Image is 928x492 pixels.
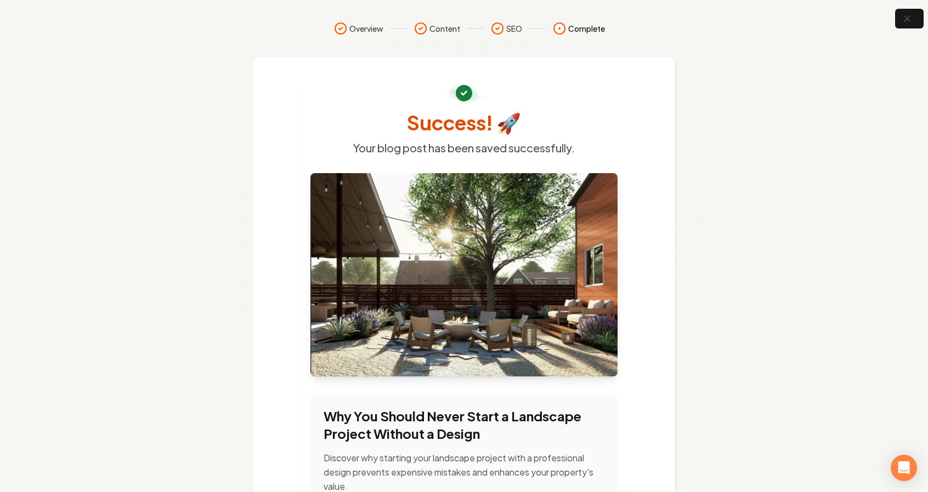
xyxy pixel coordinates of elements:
h1: Success! 🚀 [310,112,618,134]
span: Complete [568,23,605,34]
span: SEO [506,23,522,34]
h3: Why You Should Never Start a Landscape Project Without a Design [324,407,604,442]
span: Content [429,23,460,34]
div: Open Intercom Messenger [891,455,917,481]
span: Overview [349,23,383,34]
p: Your blog post has been saved successfully. [310,140,618,156]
